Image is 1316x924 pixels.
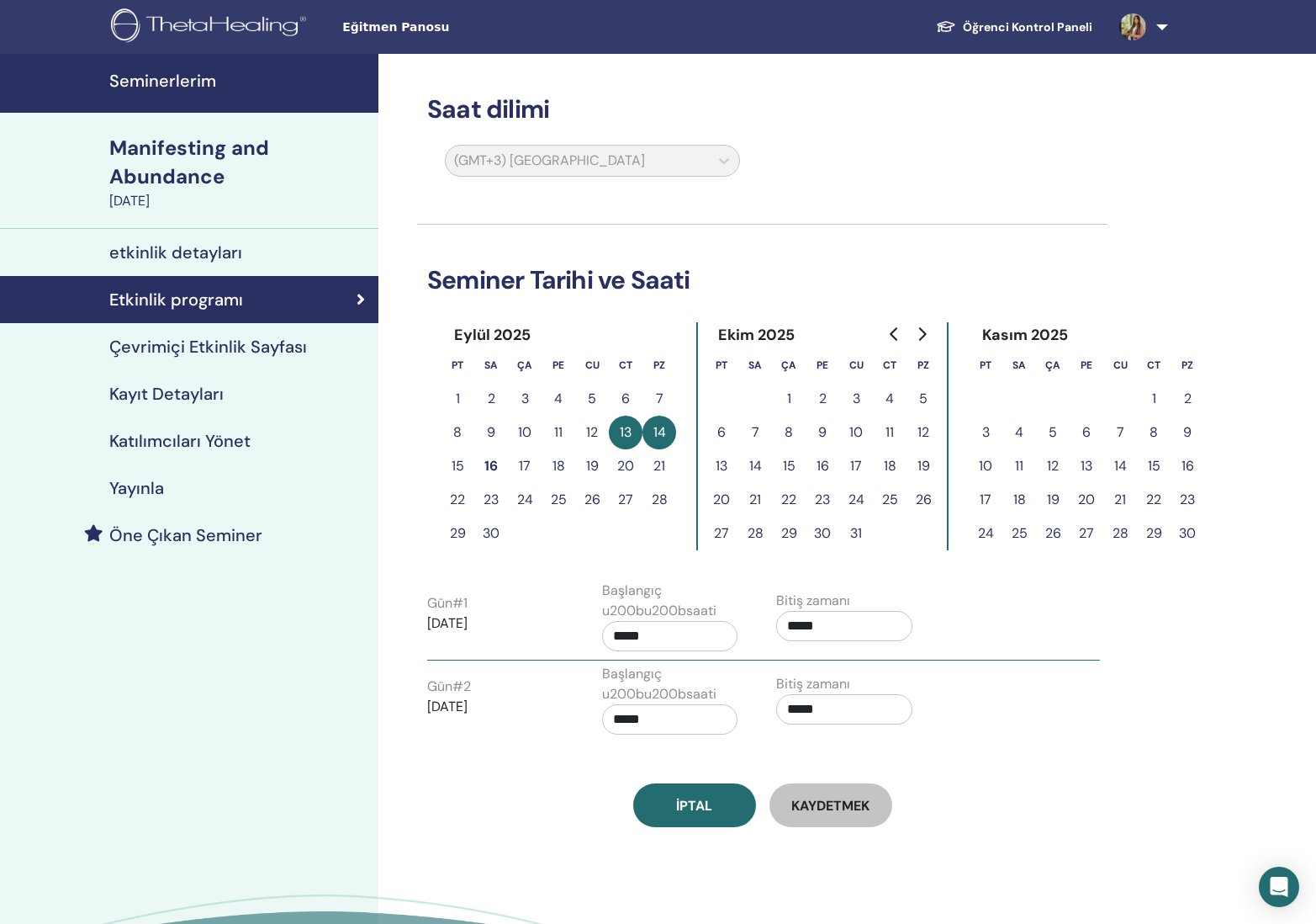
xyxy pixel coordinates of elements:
button: Go to next month [908,317,935,351]
button: 22 [772,483,806,517]
button: 20 [705,483,738,517]
button: 9 [806,416,839,449]
th: Çarşamba [508,348,542,382]
label: Bitiş zamanı [776,674,850,694]
button: 5 [575,382,609,416]
th: Cumartesi [873,348,906,382]
button: 13 [705,449,738,483]
a: Öğrenci Kontrol Paneli [922,12,1106,43]
button: 23 [474,483,508,517]
div: Ekim 2025 [705,322,809,348]
button: 25 [542,483,575,517]
button: 4 [873,382,906,416]
p: [DATE] [427,613,563,634]
button: 15 [441,449,474,483]
button: 21 [1103,483,1137,517]
button: 2 [1171,382,1204,416]
h3: Seminer Tarihi ve Saati [417,265,1107,295]
button: 5 [906,382,940,416]
button: 8 [1137,416,1171,449]
th: Pazar [1171,348,1204,382]
button: 25 [873,483,906,517]
h4: Katılımcıları Yönet [109,431,251,451]
th: Pazar [642,348,676,382]
h4: Kayıt Detayları [109,384,224,404]
button: 12 [575,416,609,449]
button: 1 [1137,382,1171,416]
button: 13 [609,416,642,449]
button: 20 [609,449,642,483]
button: 29 [1137,517,1171,550]
label: Başlangıç u200bu200bsaati [602,664,738,704]
button: 30 [806,517,839,550]
button: 11 [542,416,575,449]
button: 10 [969,449,1002,483]
button: Go to previous month [881,317,908,351]
button: 1 [441,382,474,416]
h4: Seminerlerim [109,71,368,91]
button: 14 [642,416,676,449]
th: Cumartesi [609,348,642,382]
th: Pazartesi [705,348,738,382]
button: 11 [873,416,906,449]
th: Çarşamba [1036,348,1070,382]
button: 3 [969,416,1002,449]
button: 10 [508,416,542,449]
button: 22 [1137,483,1171,517]
button: 19 [575,449,609,483]
th: Cuma [839,348,873,382]
div: Manifesting and Abundance [109,134,368,191]
h4: Çevrimiçi Etkinlik Sayfası [109,337,307,357]
div: Kasım 2025 [969,322,1082,348]
button: 8 [441,416,474,449]
h3: Saat dilimi [417,94,1107,125]
button: 16 [806,449,839,483]
span: İptal [676,797,712,815]
a: Manifesting and Abundance[DATE] [99,134,378,211]
th: Pazartesi [441,348,474,382]
button: 27 [705,517,738,550]
th: Salı [738,348,772,382]
button: 27 [1070,517,1103,550]
button: 19 [906,449,940,483]
button: 25 [1002,517,1036,550]
button: 10 [839,416,873,449]
label: Bitiş zamanı [776,591,850,611]
th: Cuma [575,348,609,382]
button: 2 [474,382,508,416]
button: 15 [1137,449,1171,483]
div: [DATE] [109,191,368,211]
img: logo.png [111,8,312,46]
button: 30 [1171,517,1204,550]
button: 11 [1002,449,1036,483]
button: 12 [1036,449,1070,483]
button: 23 [806,483,839,517]
button: 3 [508,382,542,416]
button: 16 [474,449,508,483]
button: 22 [441,483,474,517]
button: 7 [642,382,676,416]
button: 9 [474,416,508,449]
th: Salı [474,348,508,382]
div: Eylül 2025 [441,322,545,348]
img: graduation-cap-white.svg [936,19,956,34]
h4: etkinlik detayları [109,242,242,263]
button: 6 [705,416,738,449]
button: 6 [1070,416,1103,449]
button: 26 [575,483,609,517]
th: Salı [1002,348,1036,382]
button: 4 [542,382,575,416]
button: 21 [642,449,676,483]
p: [DATE] [427,697,563,717]
label: Gün # 1 [427,593,468,613]
button: 30 [474,517,508,550]
div: Open Intercom Messenger [1259,867,1299,907]
button: 29 [441,517,474,550]
button: 24 [508,483,542,517]
a: İptal [633,783,756,827]
button: 18 [1002,483,1036,517]
button: 19 [1036,483,1070,517]
button: 20 [1070,483,1103,517]
button: 18 [873,449,906,483]
h4: Etkinlik programı [109,289,243,310]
